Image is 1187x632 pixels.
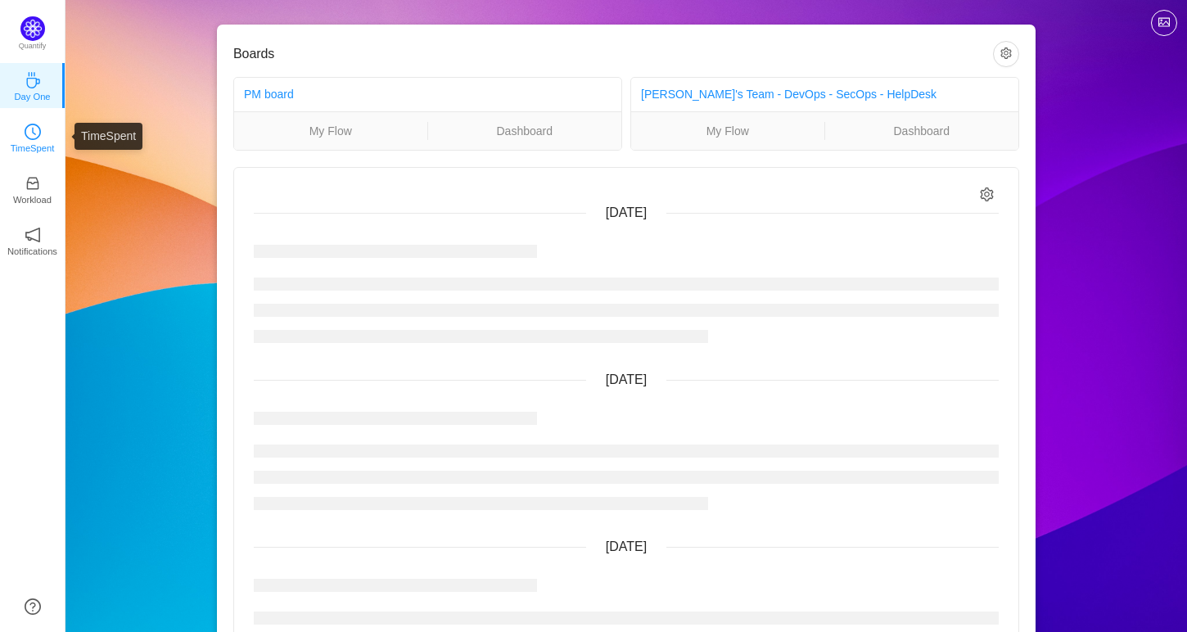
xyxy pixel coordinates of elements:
i: icon: inbox [25,175,41,192]
p: TimeSpent [11,141,55,156]
span: [DATE] [606,539,647,553]
a: icon: notificationNotifications [25,232,41,248]
span: [DATE] [606,205,647,219]
p: Workload [13,192,52,207]
i: icon: setting [980,187,994,201]
p: Notifications [7,244,57,259]
button: icon: setting [993,41,1019,67]
p: Quantify [19,41,47,52]
a: [PERSON_NAME]'s Team - DevOps - SecOps - HelpDesk [641,88,937,101]
i: icon: clock-circle [25,124,41,140]
button: icon: picture [1151,10,1177,36]
a: PM board [244,88,294,101]
h3: Boards [233,46,993,62]
a: icon: question-circle [25,598,41,615]
a: My Flow [631,122,824,140]
a: Dashboard [428,122,622,140]
p: Day One [14,89,50,104]
span: [DATE] [606,372,647,386]
img: Quantify [20,16,45,41]
a: icon: coffeeDay One [25,77,41,93]
a: icon: clock-circleTimeSpent [25,129,41,145]
a: icon: inboxWorkload [25,180,41,196]
i: icon: notification [25,227,41,243]
i: icon: coffee [25,72,41,88]
a: My Flow [234,122,427,140]
a: Dashboard [825,122,1019,140]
